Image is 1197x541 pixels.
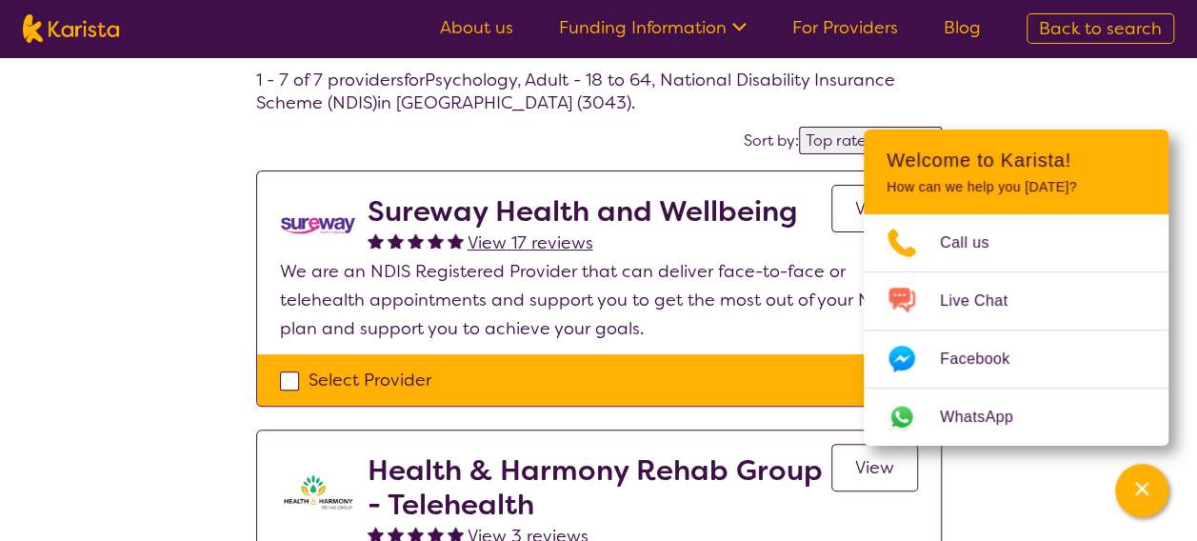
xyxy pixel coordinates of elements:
[887,149,1146,171] h2: Welcome to Karista!
[280,257,918,343] p: We are an NDIS Registered Provider that can deliver face-to-face or telehealth appointments and s...
[887,179,1146,195] p: How can we help you [DATE]?
[864,214,1168,446] ul: Choose channel
[440,16,513,39] a: About us
[468,229,593,257] a: View 17 reviews
[940,229,1012,257] span: Call us
[559,16,747,39] a: Funding Information
[864,389,1168,446] a: Web link opens in a new tab.
[388,232,404,249] img: fullstar
[864,130,1168,446] div: Channel Menu
[23,14,119,43] img: Karista logo
[408,232,424,249] img: fullstar
[368,232,384,249] img: fullstar
[368,194,797,229] h2: Sureway Health and Wellbeing
[280,453,356,530] img: ztak9tblhgtrn1fit8ap.png
[855,456,894,479] span: View
[428,232,444,249] img: fullstar
[855,197,894,220] span: View
[448,232,464,249] img: fullstar
[940,287,1030,315] span: Live Chat
[744,130,799,150] label: Sort by:
[944,16,981,39] a: Blog
[831,185,918,232] a: View
[831,444,918,491] a: View
[792,16,898,39] a: For Providers
[1027,13,1174,44] a: Back to search
[468,231,593,254] span: View 17 reviews
[940,345,1032,373] span: Facebook
[368,453,831,522] h2: Health & Harmony Rehab Group - Telehealth
[1115,464,1168,517] button: Channel Menu
[940,403,1036,431] span: WhatsApp
[280,194,356,257] img: nedi5p6dj3rboepxmyww.png
[1039,17,1162,40] span: Back to search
